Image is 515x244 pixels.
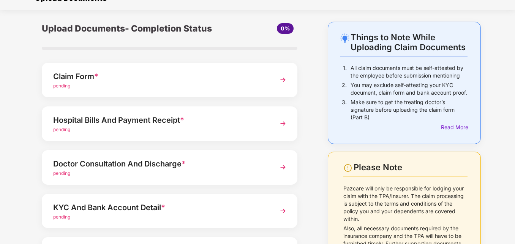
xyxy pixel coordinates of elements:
span: pending [53,170,70,176]
span: pending [53,83,70,89]
p: 3. [342,98,347,121]
p: You may exclude self-attesting your KYC document, claim form and bank account proof. [351,81,468,97]
img: svg+xml;base64,PHN2ZyBpZD0iTmV4dCIgeG1sbnM9Imh0dHA6Ly93d3cudzMub3JnLzIwMDAvc3ZnIiB3aWR0aD0iMzYiIG... [276,160,290,174]
div: Read More [441,123,468,132]
img: svg+xml;base64,PHN2ZyBpZD0iTmV4dCIgeG1sbnM9Imh0dHA6Ly93d3cudzMub3JnLzIwMDAvc3ZnIiB3aWR0aD0iMzYiIG... [276,117,290,130]
img: svg+xml;base64,PHN2ZyBpZD0iTmV4dCIgeG1sbnM9Imh0dHA6Ly93d3cudzMub3JnLzIwMDAvc3ZnIiB3aWR0aD0iMzYiIG... [276,73,290,87]
span: 0% [281,25,290,32]
div: Hospital Bills And Payment Receipt [53,114,266,126]
p: All claim documents must be self-attested by the employee before submission mentioning [351,64,468,79]
div: Claim Form [53,70,266,82]
div: Please Note [354,162,468,173]
div: KYC And Bank Account Detail [53,201,266,214]
img: svg+xml;base64,PHN2ZyBpZD0iV2FybmluZ18tXzI0eDI0IiBkYXRhLW5hbWU9Ildhcm5pbmcgLSAyNHgyNCIgeG1sbnM9Im... [343,163,352,173]
div: Doctor Consultation And Discharge [53,158,266,170]
p: 1. [343,64,347,79]
p: 2. [342,81,347,97]
span: pending [53,214,70,220]
img: svg+xml;base64,PHN2ZyBpZD0iTmV4dCIgeG1sbnM9Imh0dHA6Ly93d3cudzMub3JnLzIwMDAvc3ZnIiB3aWR0aD0iMzYiIG... [276,204,290,218]
div: Things to Note While Uploading Claim Documents [351,32,468,52]
img: svg+xml;base64,PHN2ZyB4bWxucz0iaHR0cDovL3d3dy53My5vcmcvMjAwMC9zdmciIHdpZHRoPSIyNC4wOTMiIGhlaWdodD... [340,33,349,43]
span: pending [53,127,70,132]
p: Make sure to get the treating doctor’s signature before uploading the claim form (Part B) [351,98,468,121]
div: Upload Documents- Completion Status [42,22,212,35]
p: Pazcare will only be responsible for lodging your claim with the TPA/Insurer. The claim processin... [343,185,468,223]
